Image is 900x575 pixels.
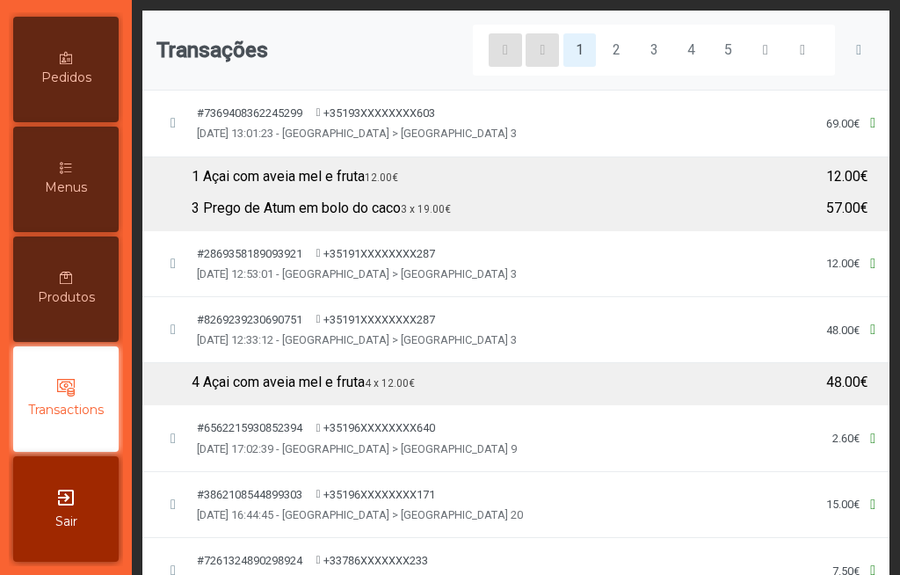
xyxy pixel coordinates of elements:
button: 3 [637,33,671,67]
span: 4 x 12.00€ [365,377,415,389]
button: 2 [600,33,634,67]
div: 57.00€ [826,198,868,222]
span: Sair [55,513,77,531]
span: +35193XXXXXXXX603 [323,105,435,121]
button: 1 [563,33,597,67]
div: #7369408362245299 [197,105,302,121]
span: Menus [45,178,87,197]
span: +35191XXXXXXXX287 [323,245,435,262]
span: +35196XXXXXXXX640 [323,419,435,436]
div: 15.00€ [826,496,860,513]
div: 12.00€ [826,166,868,191]
div: #3862108544899303 [197,486,302,503]
span: +35196XXXXXXXX171 [323,486,435,503]
div: 1 Açai com aveia mel e fruta [192,166,819,187]
span: Pedidos [41,69,91,87]
div: #8269239230690751 [197,311,302,328]
span: [DATE] 12:33:12 - [GEOGRAPHIC_DATA] > [GEOGRAPHIC_DATA] 3 [197,331,517,348]
div: 12.00€ [826,255,860,272]
span: [DATE] 17:02:39 - [GEOGRAPHIC_DATA] > [GEOGRAPHIC_DATA] 9 [197,440,517,457]
div: 48.00€ [826,322,860,338]
div: #7261324890298924 [197,552,302,569]
div: #6562215930852394 [197,419,302,436]
i: exit_to_app [55,487,76,508]
div: 2.60€ [832,430,860,447]
div: 3 Prego de Atum em bolo do caco [192,198,819,219]
div: 48.00€ [826,372,868,397]
span: 12.00€ [365,171,398,184]
span: Produtos [38,288,95,307]
button: 4 [675,33,708,67]
span: [DATE] 12:53:01 - [GEOGRAPHIC_DATA] > [GEOGRAPHIC_DATA] 3 [197,266,517,282]
span: [DATE] 13:01:23 - [GEOGRAPHIC_DATA] > [GEOGRAPHIC_DATA] 3 [197,125,517,142]
span: Transactions [28,401,104,419]
div: 69.00€ [826,115,860,132]
span: [DATE] 16:44:45 - [GEOGRAPHIC_DATA] > [GEOGRAPHIC_DATA] 20 [197,506,523,523]
span: Transações [156,34,268,66]
span: +35191XXXXXXXX287 [323,311,435,328]
div: 4 Açai com aveia mel e fruta [192,372,819,393]
span: +33786XXXXXXX233 [323,552,428,569]
button: 5 [712,33,745,67]
div: #2869358189093921 [197,245,302,262]
span: 3 x 19.00€ [401,203,451,215]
